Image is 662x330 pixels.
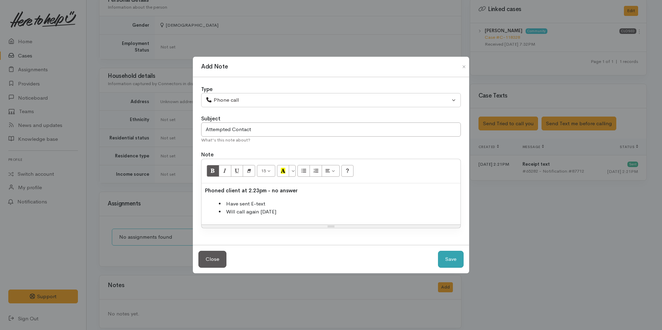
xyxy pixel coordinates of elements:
button: Close [458,63,469,71]
button: Unordered list (CTRL+SHIFT+NUM7) [297,165,310,177]
button: Underline (CTRL+U) [231,165,243,177]
button: Phone call [201,93,461,107]
li: Will call again [DATE] [219,208,457,216]
span: 15 [261,168,266,174]
label: Note [201,151,214,159]
b: Phoned client at 2.23pm - no answer [205,187,298,194]
div: Phone call [206,96,450,104]
h1: Add Note [201,62,228,71]
button: Recent Color [277,165,289,177]
button: More Color [289,165,296,177]
button: Close [198,251,226,268]
div: Resize [202,225,460,228]
button: Bold (CTRL+B) [207,165,219,177]
button: Italic (CTRL+I) [219,165,231,177]
label: Type [201,85,213,93]
div: What's this note about? [201,137,461,144]
button: Help [341,165,354,177]
button: Ordered list (CTRL+SHIFT+NUM8) [310,165,322,177]
label: Subject [201,115,221,123]
button: Paragraph [322,165,340,177]
button: Save [438,251,464,268]
button: Remove Font Style (CTRL+\) [243,165,255,177]
li: Have sent E-text [219,200,457,208]
button: Font Size [257,165,275,177]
